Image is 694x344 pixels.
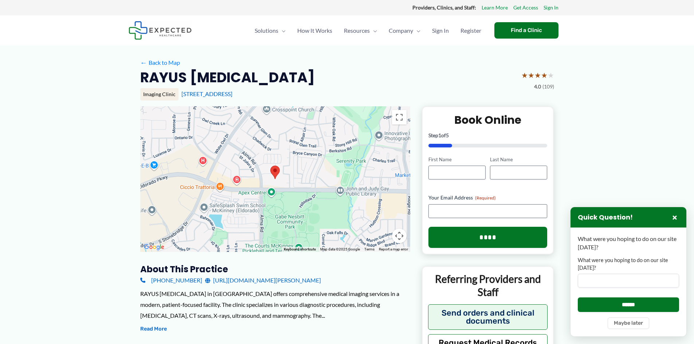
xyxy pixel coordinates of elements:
span: ★ [528,68,534,82]
img: Expected Healthcare Logo - side, dark font, small [129,21,192,40]
a: Sign In [426,18,455,43]
a: Get Access [513,3,538,12]
a: ResourcesMenu Toggle [338,18,383,43]
a: Register [455,18,487,43]
label: What were you hoping to do on our site [DATE]? [578,257,679,272]
p: Referring Providers and Staff [428,272,548,299]
a: How It Works [291,18,338,43]
label: Last Name [490,156,547,163]
button: Toggle fullscreen view [392,110,407,124]
button: Read More [140,325,167,333]
span: ★ [521,68,528,82]
span: (Required) [475,195,496,201]
span: ★ [541,68,548,82]
span: 1 [438,132,441,138]
span: (109) [542,82,554,91]
span: Map data ©2025 Google [320,247,360,251]
h2: RAYUS [MEDICAL_DATA] [140,68,315,86]
a: Find a Clinic [494,22,558,39]
span: Company [389,18,413,43]
span: Solutions [255,18,278,43]
button: Close [670,213,679,222]
div: Imaging Clinic [140,88,179,100]
span: Menu Toggle [370,18,377,43]
button: Maybe later [608,317,649,329]
a: Open this area in Google Maps (opens a new window) [142,242,166,252]
span: Sign In [432,18,449,43]
a: CompanyMenu Toggle [383,18,426,43]
a: ←Back to Map [140,57,180,68]
span: Menu Toggle [278,18,286,43]
span: Register [460,18,481,43]
span: 4.0 [534,82,541,91]
span: How It Works [297,18,332,43]
a: [PHONE_NUMBER] [140,275,202,286]
span: Menu Toggle [413,18,420,43]
strong: Providers, Clinics, and Staff: [412,4,476,11]
img: Google [142,242,166,252]
h2: Book Online [428,113,548,127]
p: What were you hoping to do on our site [DATE]? [578,235,679,251]
h3: About this practice [140,264,410,275]
button: Map camera controls [392,229,407,243]
label: First Name [428,156,486,163]
span: Resources [344,18,370,43]
nav: Primary Site Navigation [249,18,487,43]
span: ← [140,59,147,66]
button: Send orders and clinical documents [428,304,548,330]
a: Sign In [544,3,558,12]
a: [URL][DOMAIN_NAME][PERSON_NAME] [205,275,321,286]
label: Your Email Address [428,194,548,201]
span: 5 [446,132,449,138]
p: Step of [428,133,548,138]
span: ★ [548,68,554,82]
a: SolutionsMenu Toggle [249,18,291,43]
a: Learn More [482,3,508,12]
a: [STREET_ADDRESS] [181,90,232,97]
h3: Quick Question! [578,213,633,222]
a: Report a map error [379,247,408,251]
span: ★ [534,68,541,82]
button: Keyboard shortcuts [284,247,316,252]
a: Terms (opens in new tab) [364,247,375,251]
div: RAYUS [MEDICAL_DATA] in [GEOGRAPHIC_DATA] offers comprehensive medical imaging services in a mode... [140,288,410,321]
